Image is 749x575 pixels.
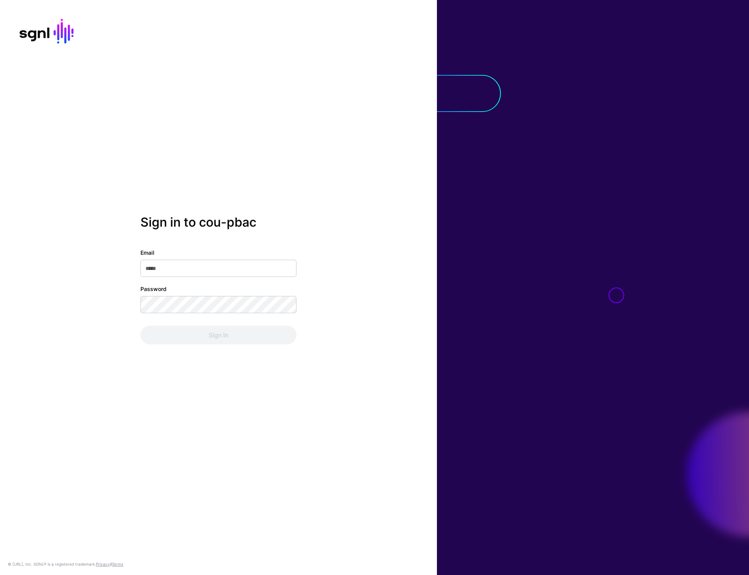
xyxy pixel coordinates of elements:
div: © [URL], Inc. SGNL® is a registered trademark. & [8,561,123,567]
a: Privacy [96,562,110,566]
label: Password [140,285,167,293]
a: Terms [112,562,123,566]
h2: Sign in to cou-pbac [140,215,296,230]
label: Email [140,248,154,257]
